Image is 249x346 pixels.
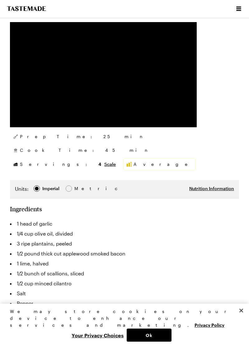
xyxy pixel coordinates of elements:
[15,185,87,194] div: Imperial Metric
[15,185,29,193] label: Units:
[42,185,60,192] span: Imperial
[10,269,239,278] li: 1/2 bunch of scallions, sliced
[6,6,47,11] a: To Tastemade Home Page
[20,133,145,140] span: Prep Time: 25 min
[10,22,197,127] video-js: Video Player
[104,161,116,167] button: Scale
[20,161,101,167] span: Servings:
[10,278,239,288] li: 1/2 cup minced cilantro
[42,185,59,192] div: Imperial
[189,185,234,192] button: Nutrition Information
[234,304,248,317] button: Close
[74,185,87,192] div: Metric
[74,185,88,192] span: Metric
[127,329,171,342] button: Ok
[10,205,239,213] h2: Ingredients
[10,298,239,308] li: Pepper
[20,147,150,153] span: Cook Time: 45 min
[10,239,239,249] li: 3 ripe plantains, peeled
[10,259,239,269] li: 1 lime, halved
[10,288,239,298] li: Salt
[98,161,101,167] span: 4
[195,322,224,328] a: More information about your privacy, opens in a new tab
[134,161,193,167] span: Average
[68,329,127,342] button: Your Privacy Choices
[235,5,243,13] button: Open menu
[10,229,239,239] li: 1/4 cup olive oil, divided
[10,219,239,229] li: 1 head of garlic
[10,249,239,259] li: 1/2 pound thick cut applewood smoked bacon
[10,308,234,329] div: We may store cookies on your device to enhance our services and marketing.
[10,308,234,342] div: Privacy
